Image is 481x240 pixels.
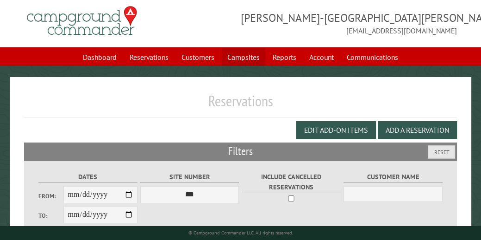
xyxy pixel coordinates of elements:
[38,172,137,182] label: Dates
[38,211,63,220] label: To:
[176,48,220,66] a: Customers
[304,48,339,66] a: Account
[341,48,404,66] a: Communications
[38,192,63,201] label: From:
[242,172,341,192] label: Include Cancelled Reservations
[24,92,457,117] h1: Reservations
[378,121,457,139] button: Add a Reservation
[222,48,265,66] a: Campsites
[124,48,174,66] a: Reservations
[77,48,122,66] a: Dashboard
[140,172,239,182] label: Site Number
[188,230,293,236] small: © Campground Commander LLC. All rights reserved.
[296,121,376,139] button: Edit Add-on Items
[24,143,457,160] h2: Filters
[24,3,140,39] img: Campground Commander
[428,145,455,159] button: Reset
[344,172,442,182] label: Customer Name
[267,48,302,66] a: Reports
[241,10,457,36] span: [PERSON_NAME]-[GEOGRAPHIC_DATA][PERSON_NAME] [EMAIL_ADDRESS][DOMAIN_NAME]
